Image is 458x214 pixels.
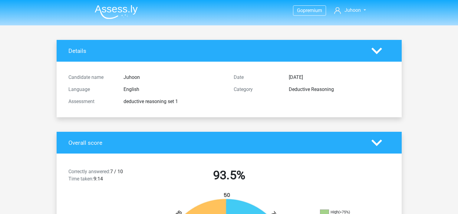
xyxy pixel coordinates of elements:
[151,168,307,183] h2: 93.5%
[68,139,362,146] h4: Overall score
[64,74,119,81] div: Candidate name
[64,168,147,185] div: 7 / 10 9:14
[68,176,94,182] span: Time taken:
[293,6,326,15] a: Gopremium
[344,7,361,13] span: Juhoon
[229,74,284,81] div: Date
[119,86,229,93] div: English
[64,86,119,93] div: Language
[229,86,284,93] div: Category
[284,86,394,93] div: Deductive Reasoning
[95,5,138,19] img: Assessly
[68,47,362,54] h4: Details
[284,74,394,81] div: [DATE]
[297,8,303,13] span: Go
[119,74,229,81] div: Juhoon
[68,169,110,174] span: Correctly answered:
[332,7,368,14] a: Juhoon
[303,8,322,13] span: premium
[64,98,119,105] div: Assessment
[119,98,229,105] div: deductive reasoning set 1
